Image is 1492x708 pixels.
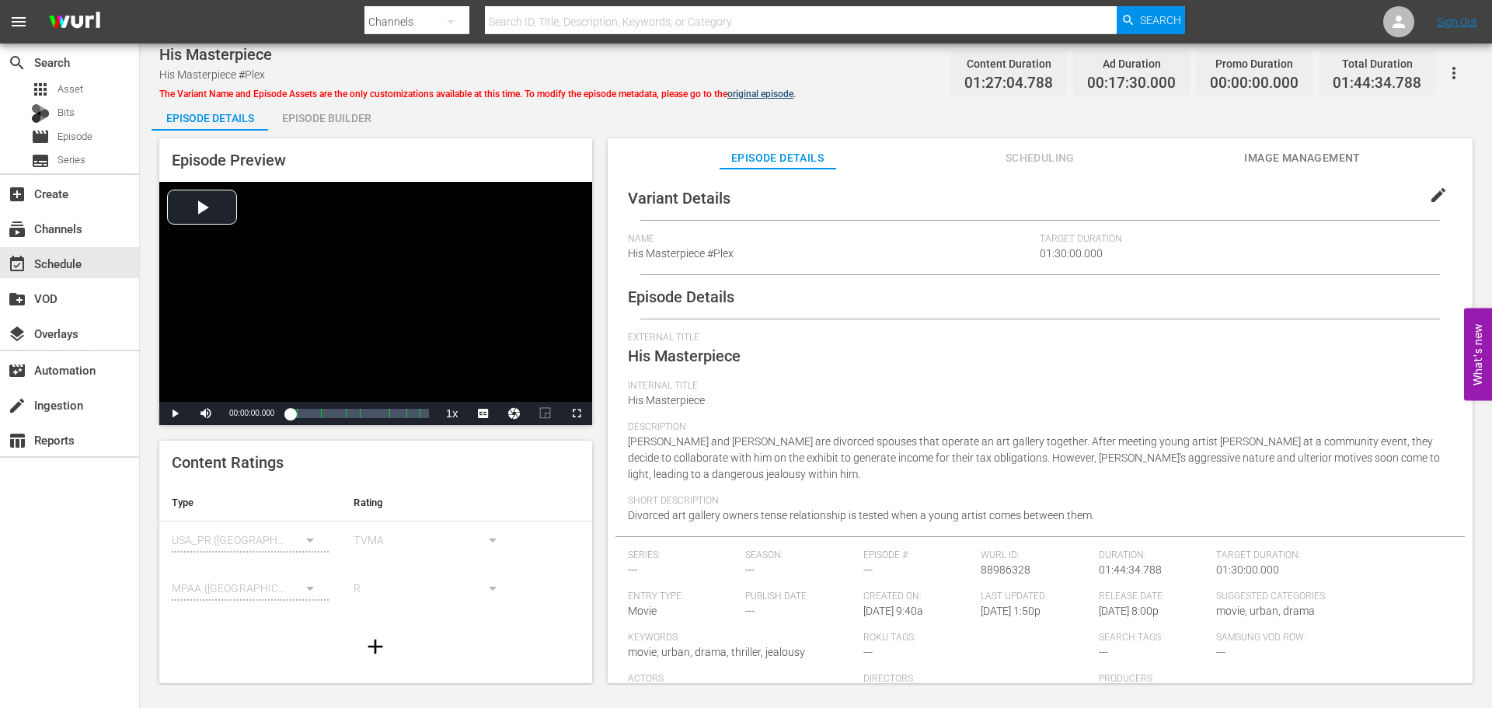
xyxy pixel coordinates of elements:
[1216,605,1315,617] span: movie, urban, drama
[1040,233,1279,246] span: Target Duration
[1244,148,1361,168] span: Image Management
[268,99,385,131] button: Episode Builder
[981,591,1091,603] span: Last Updated:
[628,591,738,603] span: Entry Type:
[172,453,284,472] span: Content Ratings
[437,402,468,425] button: Playback Rate
[628,421,1445,434] span: Description
[31,104,50,123] div: Bits
[159,45,272,64] span: His Masterpiece
[981,549,1091,562] span: Wurl ID:
[290,409,428,418] div: Progress Bar
[628,288,734,306] span: Episode Details
[1216,646,1225,658] span: ---
[745,591,856,603] span: Publish Date:
[1099,605,1159,617] span: [DATE] 8:00p
[31,152,50,170] span: Series
[1099,673,1326,685] span: Producers
[628,347,741,365] span: His Masterpiece
[1040,247,1103,260] span: 01:30:00.000
[1216,591,1444,603] span: Suggested Categories:
[354,567,511,610] div: R
[8,431,26,450] span: Reports
[628,233,1033,246] span: Name
[628,435,1440,480] span: [PERSON_NAME] and [PERSON_NAME] are divorced spouses that operate an art gallery together. After ...
[628,332,1445,344] span: External Title
[863,673,1091,685] span: Directors
[981,148,1098,168] span: Scheduling
[1087,75,1176,92] span: 00:17:30.000
[172,151,286,169] span: Episode Preview
[58,82,83,97] span: Asset
[628,632,856,644] span: Keywords:
[1099,591,1209,603] span: Release Date:
[1333,53,1421,75] div: Total Duration
[628,495,1445,507] span: Short Description
[964,53,1053,75] div: Content Duration
[159,484,341,521] th: Type
[1216,563,1279,576] span: 01:30:00.000
[628,247,734,260] span: His Masterpiece #Plex
[8,325,26,344] span: Overlays
[628,673,856,685] span: Actors
[58,152,85,168] span: Series
[8,220,26,239] span: Channels
[1210,75,1299,92] span: 00:00:00.000
[530,402,561,425] button: Picture-in-Picture
[8,290,26,309] span: VOD
[745,605,755,617] span: ---
[37,4,112,40] img: ans4CAIJ8jUAAAAAAAAAAAAAAAAAAAAAAAAgQb4GAAAAAAAAAAAAAAAAAAAAAAAAJMjXAAAAAAAAAAAAAAAAAAAAAAAAgAT5G...
[628,394,705,406] span: His Masterpiece
[8,255,26,274] span: Schedule
[863,563,873,576] span: ---
[1216,632,1326,644] span: Samsung VOD Row:
[628,549,738,562] span: Series:
[863,605,923,617] span: [DATE] 9:40a
[628,605,657,617] span: Movie
[863,591,974,603] span: Created On:
[628,509,1094,521] span: Divorced art gallery owners tense relationship is tested when a young artist comes between them.
[863,632,1091,644] span: Roku Tags:
[727,89,793,99] a: original episode
[1216,549,1444,562] span: Target Duration:
[9,12,28,31] span: menu
[172,518,329,562] div: USA_PR ([GEOGRAPHIC_DATA])
[58,129,92,145] span: Episode
[1420,176,1457,214] button: edit
[628,189,730,208] span: Variant Details
[8,185,26,204] span: Create
[1087,53,1176,75] div: Ad Duration
[354,518,511,562] div: TVMA
[1099,632,1209,644] span: Search Tags:
[1117,6,1185,34] button: Search
[561,402,592,425] button: Fullscreen
[1099,646,1108,658] span: ---
[172,567,329,610] div: MPAA ([GEOGRAPHIC_DATA])
[863,646,873,658] span: ---
[268,99,385,137] div: Episode Builder
[1099,563,1162,576] span: 01:44:34.788
[152,99,268,131] button: Episode Details
[745,563,755,576] span: ---
[58,105,75,120] span: Bits
[1210,53,1299,75] div: Promo Duration
[468,402,499,425] button: Captions
[341,484,523,521] th: Rating
[31,80,50,99] span: Asset
[190,402,221,425] button: Mute
[964,75,1053,92] span: 01:27:04.788
[628,380,1445,392] span: Internal Title
[229,409,274,417] span: 00:00:00.000
[1437,16,1477,28] a: Sign Out
[159,89,796,99] span: The Variant Name and Episode Assets are the only customizations available at this time. To modify...
[8,54,26,72] span: Search
[8,396,26,415] span: Ingestion
[628,563,637,576] span: ---
[152,99,268,137] div: Episode Details
[981,605,1041,617] span: [DATE] 1:50p
[1140,6,1181,34] span: Search
[1333,75,1421,92] span: 01:44:34.788
[159,402,190,425] button: Play
[159,484,592,617] table: simple table
[981,563,1030,576] span: 88986328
